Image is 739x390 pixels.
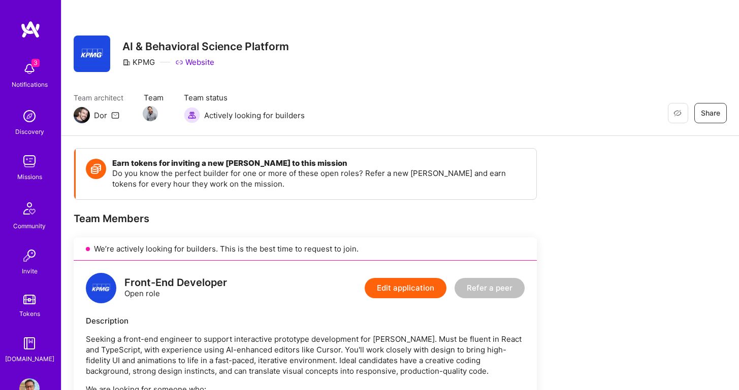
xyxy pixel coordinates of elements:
[19,245,40,266] img: Invite
[122,58,131,66] i: icon CompanyGray
[144,105,157,122] a: Team Member Avatar
[86,159,106,179] img: Token icon
[143,106,158,121] img: Team Member Avatar
[23,295,36,304] img: tokens
[20,20,41,39] img: logo
[15,126,44,137] div: Discovery
[19,333,40,353] img: guide book
[22,266,38,276] div: Invite
[86,315,525,326] div: Description
[17,196,42,221] img: Community
[184,92,305,103] span: Team status
[86,334,525,376] p: Seeking a front-end engineer to support interactive prototype development for [PERSON_NAME]. Must...
[365,278,446,298] button: Edit application
[86,273,116,303] img: logo
[94,110,107,121] div: Dor
[184,107,200,123] img: Actively looking for builders
[204,110,305,121] span: Actively looking for builders
[694,103,727,123] button: Share
[74,237,537,261] div: We’re actively looking for builders. This is the best time to request to join.
[19,59,40,79] img: bell
[74,107,90,123] img: Team Architect
[122,40,289,53] h3: AI & Behavioral Science Platform
[111,111,119,119] i: icon Mail
[19,308,40,319] div: Tokens
[455,278,525,298] button: Refer a peer
[74,92,123,103] span: Team architect
[124,277,227,288] div: Front-End Developer
[175,57,214,67] a: Website
[112,168,526,189] p: Do you know the perfect builder for one or more of these open roles? Refer a new [PERSON_NAME] an...
[144,92,164,103] span: Team
[701,108,720,118] span: Share
[17,171,42,182] div: Missions
[112,159,526,168] h4: Earn tokens for inviting a new [PERSON_NAME] to this mission
[13,221,46,231] div: Community
[19,151,40,171] img: teamwork
[12,79,48,90] div: Notifications
[124,277,227,299] div: Open role
[19,106,40,126] img: discovery
[122,57,155,67] div: KPMG
[31,59,40,67] span: 3
[74,36,110,72] img: Company Logo
[673,109,682,117] i: icon EyeClosed
[5,353,54,364] div: [DOMAIN_NAME]
[74,212,537,225] div: Team Members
